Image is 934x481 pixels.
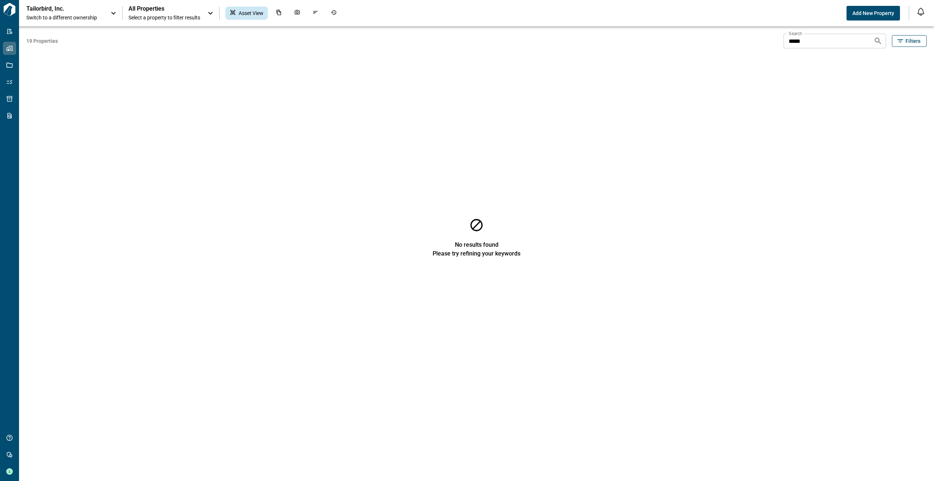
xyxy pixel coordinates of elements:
[239,10,264,17] span: Asset View
[847,6,900,20] button: Add New Property
[26,14,103,21] span: Switch to a different ownership
[326,7,341,20] div: Job History
[272,7,286,20] div: Documents
[433,249,520,257] span: Please try refining your keywords
[892,35,927,47] button: Filters
[128,14,200,21] span: Select a property to filter results
[308,7,323,20] div: Issues & Info
[225,7,268,20] div: Asset View
[455,232,498,249] span: No results found
[26,37,781,45] span: 19 Properties
[290,7,305,20] div: Photos
[915,6,927,18] button: Open notification feed
[871,34,885,48] button: Search properties
[905,37,920,45] span: Filters
[789,30,802,37] label: Search
[128,5,200,12] span: All Properties
[852,10,894,17] span: Add New Property
[26,5,92,12] p: Tailorbird, Inc.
